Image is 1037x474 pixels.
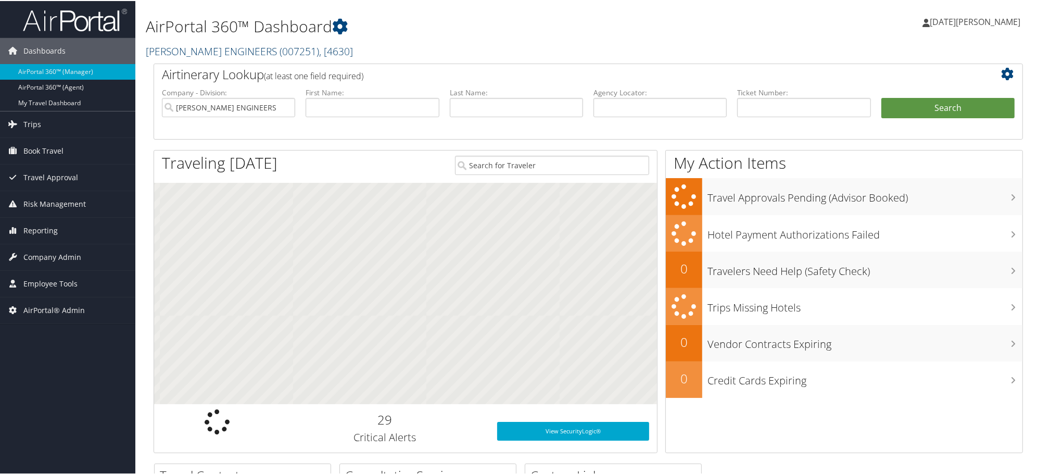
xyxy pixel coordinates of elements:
h2: 0 [666,369,702,386]
span: Travel Approval [23,164,78,190]
span: (at least one field required) [264,69,363,81]
h2: 0 [666,332,702,350]
label: Ticket Number: [737,86,870,97]
h3: Travel Approvals Pending (Advisor Booked) [707,184,1022,204]
button: Search [881,97,1015,118]
h2: 29 [287,410,481,428]
span: [DATE][PERSON_NAME] [930,15,1020,27]
a: Travel Approvals Pending (Advisor Booked) [666,177,1022,214]
h3: Hotel Payment Authorizations Failed [707,221,1022,241]
h3: Critical Alerts [287,429,481,444]
span: Trips [23,110,41,136]
span: Employee Tools [23,270,78,296]
span: Dashboards [23,37,66,63]
span: Risk Management [23,190,86,216]
a: 0Vendor Contracts Expiring [666,324,1022,360]
label: Agency Locator: [593,86,727,97]
a: 0Travelers Need Help (Safety Check) [666,251,1022,287]
h1: Traveling [DATE] [162,151,277,173]
img: airportal-logo.png [23,7,127,31]
h3: Trips Missing Hotels [707,294,1022,314]
a: 0Credit Cards Expiring [666,360,1022,397]
span: Company Admin [23,243,81,269]
span: , [ 4630 ] [319,43,353,57]
input: Search for Traveler [455,155,649,174]
a: [DATE][PERSON_NAME] [922,5,1031,36]
label: Company - Division: [162,86,295,97]
span: ( 007251 ) [280,43,319,57]
h1: AirPortal 360™ Dashboard [146,15,736,36]
h3: Vendor Contracts Expiring [707,331,1022,351]
h2: Airtinerary Lookup [162,65,942,82]
h3: Credit Cards Expiring [707,367,1022,387]
h3: Travelers Need Help (Safety Check) [707,258,1022,278]
a: View SecurityLogic® [497,421,649,440]
a: Hotel Payment Authorizations Failed [666,214,1022,251]
span: AirPortal® Admin [23,296,85,322]
h2: 0 [666,259,702,277]
h1: My Action Items [666,151,1022,173]
label: Last Name: [450,86,583,97]
span: Book Travel [23,137,64,163]
a: [PERSON_NAME] ENGINEERS [146,43,353,57]
span: Reporting [23,217,58,243]
a: Trips Missing Hotels [666,287,1022,324]
label: First Name: [306,86,439,97]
